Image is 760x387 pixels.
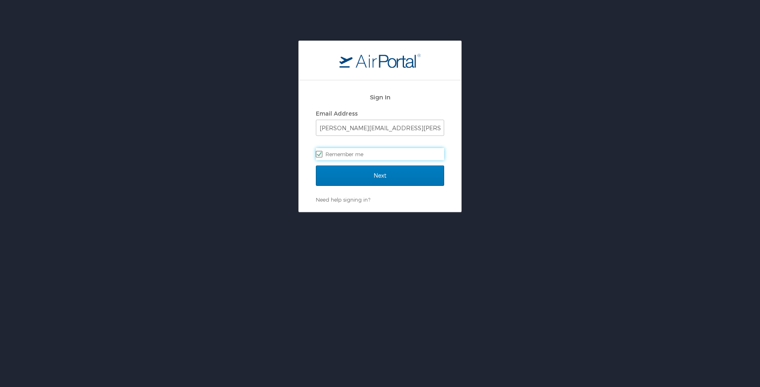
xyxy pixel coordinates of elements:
h2: Sign In [316,92,444,102]
label: Email Address [316,110,358,117]
input: Next [316,166,444,186]
img: logo [339,53,421,68]
label: Remember me [316,148,444,160]
a: Need help signing in? [316,196,370,203]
